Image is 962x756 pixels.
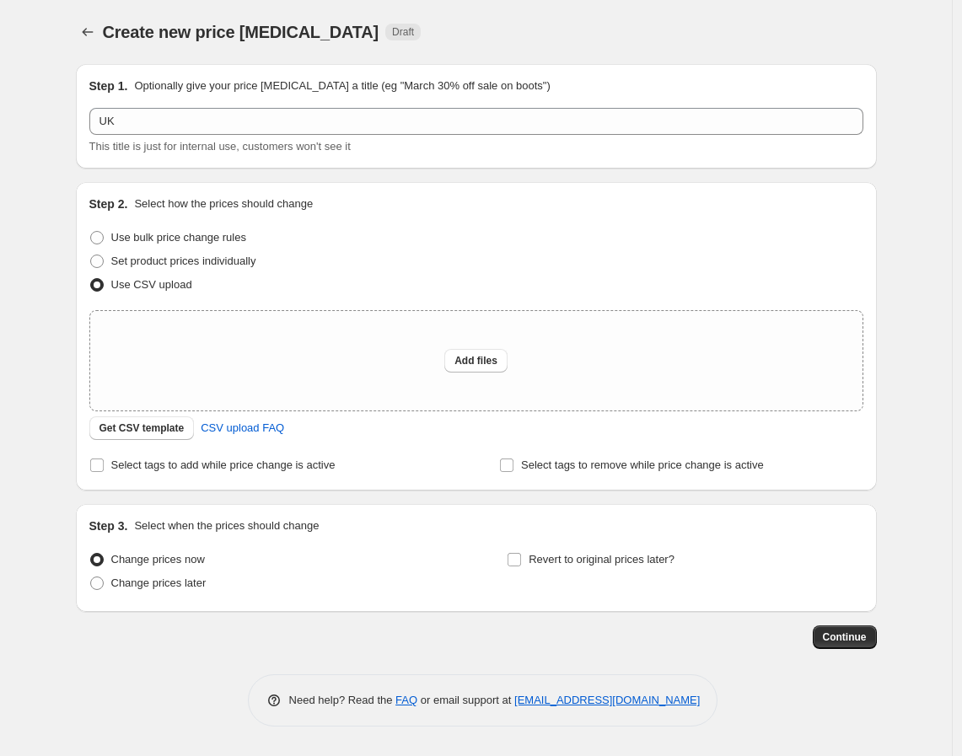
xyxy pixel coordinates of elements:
[89,140,351,153] span: This title is just for internal use, customers won't see it
[134,196,313,212] p: Select how the prices should change
[111,553,205,566] span: Change prices now
[89,196,128,212] h2: Step 2.
[444,349,508,373] button: Add files
[134,517,319,534] p: Select when the prices should change
[454,354,497,367] span: Add files
[111,576,207,589] span: Change prices later
[111,458,336,471] span: Select tags to add while price change is active
[514,694,700,706] a: [EMAIL_ADDRESS][DOMAIN_NAME]
[813,625,877,649] button: Continue
[395,694,417,706] a: FAQ
[89,416,195,440] button: Get CSV template
[99,421,185,435] span: Get CSV template
[111,278,192,291] span: Use CSV upload
[529,553,674,566] span: Revert to original prices later?
[89,517,128,534] h2: Step 3.
[89,108,863,135] input: 30% off holiday sale
[134,78,550,94] p: Optionally give your price [MEDICAL_DATA] a title (eg "March 30% off sale on boots")
[417,694,514,706] span: or email support at
[191,415,294,442] a: CSV upload FAQ
[201,420,284,437] span: CSV upload FAQ
[392,25,414,39] span: Draft
[103,23,379,41] span: Create new price [MEDICAL_DATA]
[76,20,99,44] button: Price change jobs
[289,694,396,706] span: Need help? Read the
[111,231,246,244] span: Use bulk price change rules
[521,458,764,471] span: Select tags to remove while price change is active
[89,78,128,94] h2: Step 1.
[111,255,256,267] span: Set product prices individually
[823,630,867,644] span: Continue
